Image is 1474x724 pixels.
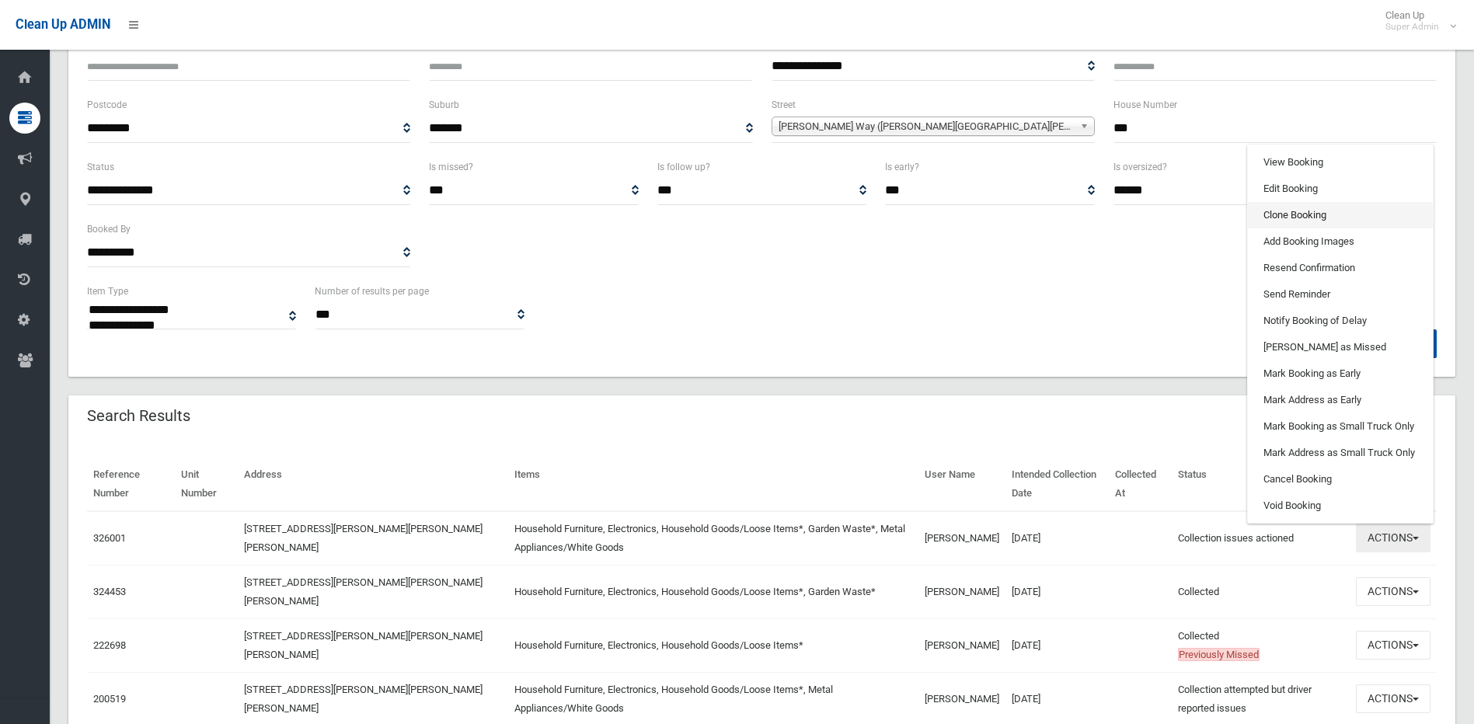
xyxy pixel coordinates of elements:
[1248,413,1433,440] a: Mark Booking as Small Truck Only
[1248,228,1433,255] a: Add Booking Images
[1248,493,1433,519] a: Void Booking
[508,618,918,672] td: Household Furniture, Electronics, Household Goods/Loose Items*
[1113,158,1167,176] label: Is oversized?
[1378,9,1455,33] span: Clean Up
[885,158,919,176] label: Is early?
[175,458,239,511] th: Unit Number
[1248,149,1433,176] a: View Booking
[1172,618,1349,672] td: Collected
[918,511,1005,566] td: [PERSON_NAME]
[1356,631,1430,660] button: Actions
[244,630,483,660] a: [STREET_ADDRESS][PERSON_NAME][PERSON_NAME][PERSON_NAME]
[1356,577,1430,606] button: Actions
[508,565,918,618] td: Household Furniture, Electronics, Household Goods/Loose Items*, Garden Waste*
[1172,511,1349,566] td: Collection issues actioned
[1248,440,1433,466] a: Mark Address as Small Truck Only
[1248,281,1433,308] a: Send Reminder
[1113,96,1177,113] label: House Number
[238,458,508,511] th: Address
[508,458,918,511] th: Items
[1248,176,1433,202] a: Edit Booking
[1248,202,1433,228] a: Clone Booking
[429,96,459,113] label: Suburb
[918,618,1005,672] td: [PERSON_NAME]
[1248,334,1433,360] a: [PERSON_NAME] as Missed
[429,158,473,176] label: Is missed?
[1356,524,1430,552] button: Actions
[1172,565,1349,618] td: Collected
[68,401,209,431] header: Search Results
[1248,308,1433,334] a: Notify Booking of Delay
[1178,648,1260,661] span: Previously Missed
[93,586,126,597] a: 324453
[1005,618,1110,672] td: [DATE]
[244,576,483,607] a: [STREET_ADDRESS][PERSON_NAME][PERSON_NAME][PERSON_NAME]
[1005,565,1110,618] td: [DATE]
[1356,684,1430,713] button: Actions
[93,532,126,544] a: 326001
[87,221,131,238] label: Booked By
[1385,21,1439,33] small: Super Admin
[87,158,114,176] label: Status
[1109,458,1172,511] th: Collected At
[1172,458,1349,511] th: Status
[918,458,1005,511] th: User Name
[87,283,128,300] label: Item Type
[1005,511,1110,566] td: [DATE]
[1248,255,1433,281] a: Resend Confirmation
[1248,360,1433,387] a: Mark Booking as Early
[93,639,126,651] a: 222698
[779,117,1074,136] span: [PERSON_NAME] Way ([PERSON_NAME][GEOGRAPHIC_DATA][PERSON_NAME] 2143)
[1248,466,1433,493] a: Cancel Booking
[772,96,796,113] label: Street
[1248,387,1433,413] a: Mark Address as Early
[918,565,1005,618] td: [PERSON_NAME]
[87,458,175,511] th: Reference Number
[244,523,483,553] a: [STREET_ADDRESS][PERSON_NAME][PERSON_NAME][PERSON_NAME]
[657,158,710,176] label: Is follow up?
[244,684,483,714] a: [STREET_ADDRESS][PERSON_NAME][PERSON_NAME][PERSON_NAME]
[16,17,110,32] span: Clean Up ADMIN
[315,283,429,300] label: Number of results per page
[93,693,126,705] a: 200519
[1005,458,1110,511] th: Intended Collection Date
[87,96,127,113] label: Postcode
[508,511,918,566] td: Household Furniture, Electronics, Household Goods/Loose Items*, Garden Waste*, Metal Appliances/W...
